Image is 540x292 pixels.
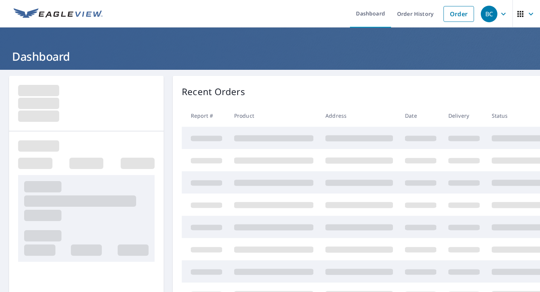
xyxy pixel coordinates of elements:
p: Recent Orders [182,85,245,98]
th: Address [319,105,399,127]
th: Report # [182,105,228,127]
img: EV Logo [14,8,103,20]
h1: Dashboard [9,49,531,64]
th: Delivery [442,105,486,127]
th: Product [228,105,319,127]
a: Order [443,6,474,22]
div: BC [481,6,497,22]
th: Date [399,105,442,127]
